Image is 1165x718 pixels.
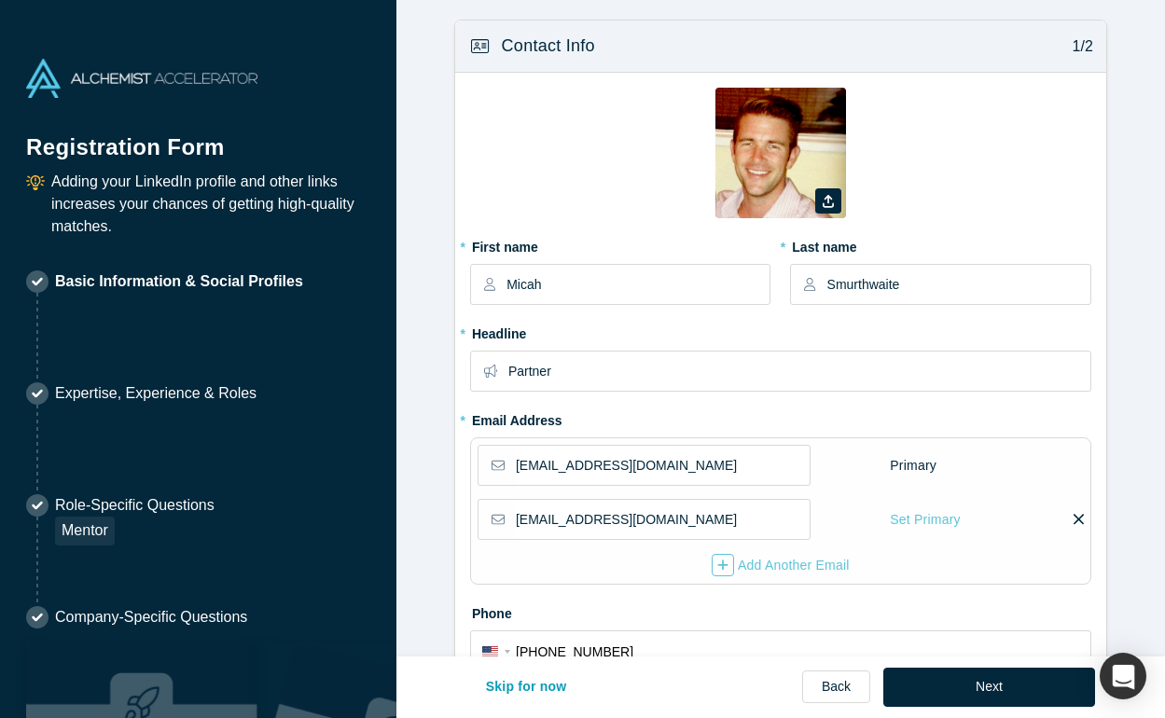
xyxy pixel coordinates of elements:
[790,231,1090,257] label: Last name
[889,504,961,536] div: Set Primary
[51,171,370,238] p: Adding your LinkedIn profile and other links increases your chances of getting high-quality matches.
[712,554,850,576] div: Add Another Email
[55,270,303,293] p: Basic Information & Social Profiles
[470,318,1091,344] label: Headline
[55,517,115,545] div: Mentor
[711,553,851,577] button: Add Another Email
[715,88,846,218] img: Profile user default
[889,449,937,482] div: Primary
[26,59,257,98] img: Alchemist Accelerator Logo
[470,405,562,431] label: Email Address
[470,598,1091,624] label: Phone
[508,352,1089,391] input: Partner, CEO
[502,34,595,59] h3: Contact Info
[1062,35,1093,58] p: 1/2
[883,668,1095,707] button: Next
[55,382,257,405] p: Expertise, Experience & Roles
[26,111,370,164] h1: Registration Form
[470,231,770,257] label: First name
[55,606,247,628] p: Company-Specific Questions
[466,668,587,707] button: Skip for now
[55,494,215,517] p: Role-Specific Questions
[802,670,870,703] a: Back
